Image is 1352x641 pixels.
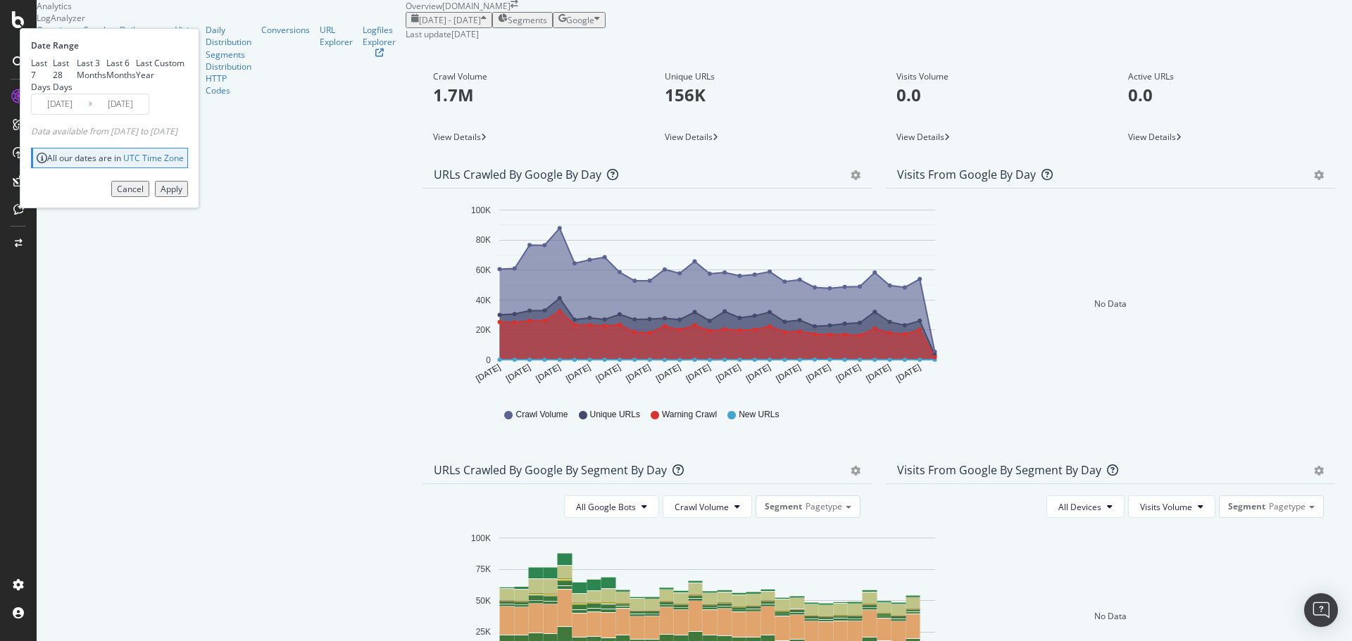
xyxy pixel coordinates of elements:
[665,83,861,107] p: 156K
[406,28,479,40] div: Last update
[206,72,251,96] a: HTTP Codes
[1304,593,1338,627] div: Open Intercom Messenger
[476,596,491,606] text: 50K
[154,57,184,69] div: Custom
[566,14,594,26] span: Google
[476,236,491,246] text: 80K
[32,94,88,114] input: Start Date
[406,12,492,28] button: [DATE] - [DATE]
[476,265,491,275] text: 60K
[111,181,149,197] button: Cancel
[624,362,652,384] text: [DATE]
[363,24,396,56] a: Logfiles Explorer
[83,24,110,36] a: Crawls
[775,362,803,384] text: [DATE]
[77,57,106,81] div: Last 3 Months
[433,70,630,83] div: Crawl Volume
[175,24,196,36] a: Visits
[419,14,481,26] span: [DATE] - [DATE]
[155,181,188,197] button: Apply
[515,409,568,421] span: Crawl Volume
[663,495,752,518] button: Crawl Volume
[739,409,779,421] span: New URLs
[492,12,553,28] button: Segments
[433,131,481,143] span: View Details
[31,57,53,93] div: Last 7 Days
[665,70,861,83] div: Unique URLs
[161,183,182,195] div: Apply
[31,125,52,137] span: Data
[434,200,979,395] svg: A chart.
[1314,170,1324,180] div: gear
[896,70,1093,83] div: Visits Volume
[471,205,491,215] text: 100K
[120,24,165,48] a: Daily Distribution
[53,57,77,93] div: Last 28 Days
[1140,501,1192,513] span: Visits Volume
[1058,501,1101,513] span: All Devices
[504,362,532,384] text: [DATE]
[834,362,863,384] text: [DATE]
[896,83,1093,107] p: 0.0
[37,24,73,36] a: Overview
[1128,83,1325,107] p: 0.0
[433,83,630,107] p: 1.7M
[451,28,479,40] div: [DATE]
[136,57,154,81] div: Last Year
[434,167,601,182] div: URLs Crawled by Google by day
[851,466,860,476] div: gear
[363,24,396,48] div: Logfiles Explorer
[594,362,622,384] text: [DATE]
[564,495,659,518] button: All Google Bots
[714,362,742,384] text: [DATE]
[654,362,682,384] text: [DATE]
[897,463,1101,477] div: Visits from Google By Segment By Day
[675,501,729,513] span: Crawl Volume
[37,152,184,164] div: All our dates are in
[106,57,136,81] div: Last 6 Months
[1128,495,1215,518] button: Visits Volume
[434,463,667,477] div: URLs Crawled by Google By Segment By Day
[553,12,606,28] button: Google
[1128,131,1176,143] span: View Details
[1269,500,1306,512] span: Pagetype
[744,362,772,384] text: [DATE]
[1128,70,1325,83] div: Active URLs
[896,131,944,143] span: View Details
[474,362,502,384] text: [DATE]
[806,500,842,512] span: Pagetype
[665,131,713,143] span: View Details
[471,533,491,543] text: 100K
[37,12,406,24] div: LogAnalyzer
[476,296,491,305] text: 40K
[590,409,640,421] span: Unique URLs
[662,409,717,421] span: Warning Crawl
[206,49,251,72] a: Segments Distribution
[31,125,177,137] div: available from [DATE] to [DATE]
[320,24,353,48] div: URL Explorer
[206,24,251,48] a: Daily Distribution
[476,628,491,637] text: 25K
[123,152,184,164] a: UTC Time Zone
[117,183,144,195] div: Cancel
[804,362,832,384] text: [DATE]
[92,94,149,114] input: End Date
[476,565,491,575] text: 75K
[508,14,547,26] span: Segments
[261,24,310,36] a: Conversions
[476,326,491,336] text: 20K
[1094,298,1127,310] div: No Data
